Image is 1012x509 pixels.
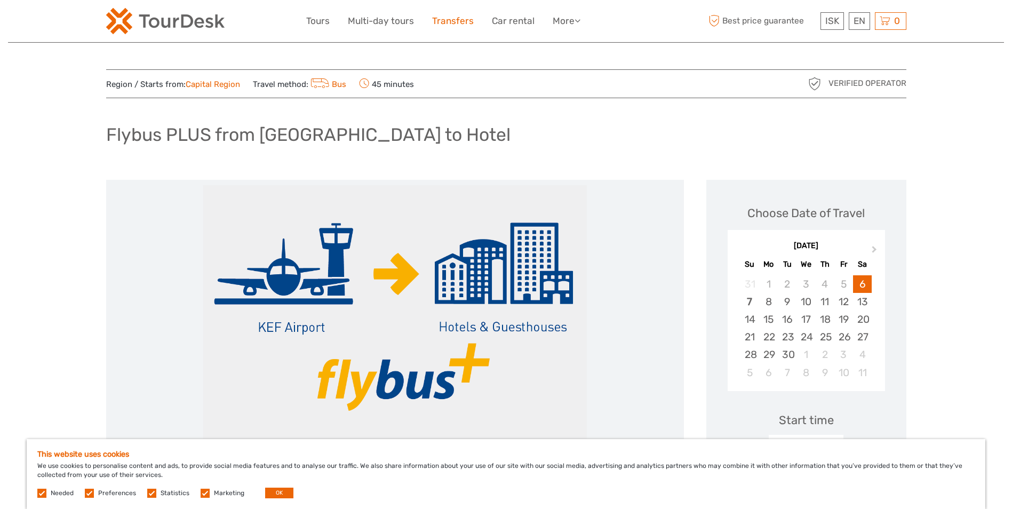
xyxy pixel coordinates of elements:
[778,346,796,363] div: Choose Tuesday, September 30th, 2025
[849,12,870,30] div: EN
[834,328,853,346] div: Choose Friday, September 26th, 2025
[98,489,136,498] label: Preferences
[740,275,759,293] div: Not available Sunday, August 31st, 2025
[796,328,815,346] div: Choose Wednesday, September 24th, 2025
[834,311,853,328] div: Choose Friday, September 19th, 2025
[106,79,240,90] span: Region / Starts from:
[853,311,872,328] div: Choose Saturday, September 20th, 2025
[728,241,885,252] div: [DATE]
[740,257,759,272] div: Su
[759,257,778,272] div: Mo
[265,488,293,498] button: OK
[759,364,778,381] div: Choose Monday, October 6th, 2025
[853,346,872,363] div: Choose Saturday, October 4th, 2025
[106,124,511,146] h1: Flybus PLUS from [GEOGRAPHIC_DATA] to Hotel
[769,435,843,459] div: Open ticket
[796,346,815,363] div: Choose Wednesday, October 1st, 2025
[778,364,796,381] div: Choose Tuesday, October 7th, 2025
[806,75,823,92] img: verified_operator_grey_128.png
[834,346,853,363] div: Choose Friday, October 3rd, 2025
[253,76,347,91] span: Travel method:
[759,275,778,293] div: Not available Monday, September 1st, 2025
[778,275,796,293] div: Not available Tuesday, September 2nd, 2025
[893,15,902,26] span: 0
[553,13,580,29] a: More
[853,275,872,293] div: Choose Saturday, September 6th, 2025
[306,13,330,29] a: Tours
[816,346,834,363] div: Choose Thursday, October 2nd, 2025
[796,257,815,272] div: We
[740,328,759,346] div: Choose Sunday, September 21st, 2025
[359,76,414,91] span: 45 minutes
[853,293,872,311] div: Choose Saturday, September 13th, 2025
[796,293,815,311] div: Choose Wednesday, September 10th, 2025
[796,364,815,381] div: Choose Wednesday, October 8th, 2025
[37,450,975,459] h5: This website uses cookies
[740,311,759,328] div: Choose Sunday, September 14th, 2025
[816,275,834,293] div: Not available Thursday, September 4th, 2025
[825,15,839,26] span: ISK
[759,346,778,363] div: Choose Monday, September 29th, 2025
[816,257,834,272] div: Th
[778,293,796,311] div: Choose Tuesday, September 9th, 2025
[816,328,834,346] div: Choose Thursday, September 25th, 2025
[796,275,815,293] div: Not available Wednesday, September 3rd, 2025
[816,311,834,328] div: Choose Thursday, September 18th, 2025
[432,13,474,29] a: Transfers
[731,275,881,381] div: month 2025-09
[759,311,778,328] div: Choose Monday, September 15th, 2025
[796,311,815,328] div: Choose Wednesday, September 17th, 2025
[106,8,225,34] img: 120-15d4194f-c635-41b9-a512-a3cb382bfb57_logo_small.png
[834,293,853,311] div: Choose Friday, September 12th, 2025
[308,79,347,89] a: Bus
[15,19,121,27] p: We're away right now. Please check back later!
[834,364,853,381] div: Choose Friday, October 10th, 2025
[834,275,853,293] div: Not available Friday, September 5th, 2025
[816,364,834,381] div: Choose Thursday, October 9th, 2025
[186,79,240,89] a: Capital Region
[778,328,796,346] div: Choose Tuesday, September 23rd, 2025
[740,364,759,381] div: Choose Sunday, October 5th, 2025
[740,346,759,363] div: Choose Sunday, September 28th, 2025
[348,13,414,29] a: Multi-day tours
[778,257,796,272] div: Tu
[853,364,872,381] div: Choose Saturday, October 11th, 2025
[867,243,884,260] button: Next Month
[759,328,778,346] div: Choose Monday, September 22nd, 2025
[51,489,74,498] label: Needed
[853,257,872,272] div: Sa
[203,185,587,441] img: a771a4b2aca44685afd228bf32f054e4_main_slider.png
[828,78,906,89] span: Verified Operator
[853,328,872,346] div: Choose Saturday, September 27th, 2025
[706,12,818,30] span: Best price guarantee
[747,205,865,221] div: Choose Date of Travel
[740,293,759,311] div: Choose Sunday, September 7th, 2025
[759,293,778,311] div: Choose Monday, September 8th, 2025
[161,489,189,498] label: Statistics
[816,293,834,311] div: Choose Thursday, September 11th, 2025
[778,311,796,328] div: Choose Tuesday, September 16th, 2025
[27,439,985,509] div: We use cookies to personalise content and ads, to provide social media features and to analyse ou...
[123,17,136,29] button: Open LiveChat chat widget
[834,257,853,272] div: Fr
[492,13,535,29] a: Car rental
[779,412,834,428] div: Start time
[214,489,244,498] label: Marketing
